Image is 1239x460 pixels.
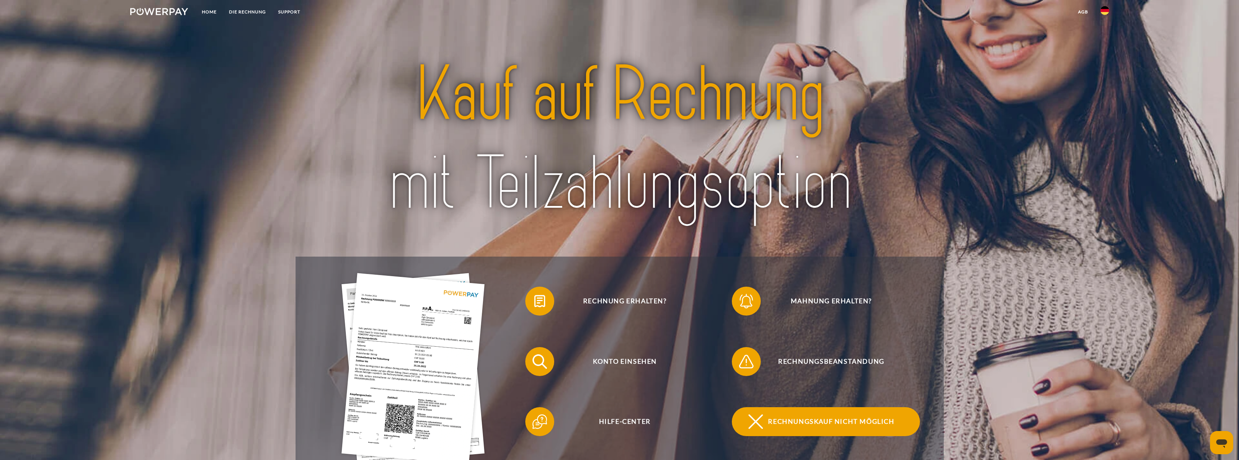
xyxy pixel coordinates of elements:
[1100,6,1109,15] img: de
[732,287,920,316] button: Mahnung erhalten?
[272,5,306,18] a: SUPPORT
[737,292,755,310] img: qb_bell.svg
[536,287,713,316] span: Rechnung erhalten?
[1072,5,1094,18] a: agb
[536,347,713,376] span: Konto einsehen
[525,407,713,436] button: Hilfe-Center
[525,347,713,376] button: Konto einsehen
[536,407,713,436] span: Hilfe-Center
[196,5,223,18] a: Home
[747,413,765,431] img: qb_close.svg
[130,8,188,15] img: logo-powerpay-white.svg
[743,407,920,436] span: Rechnungskauf nicht möglich
[732,407,920,436] button: Rechnungskauf nicht möglich
[333,46,906,233] img: title-powerpay_de.svg
[732,347,920,376] button: Rechnungsbeanstandung
[743,287,920,316] span: Mahnung erhalten?
[531,413,549,431] img: qb_help.svg
[531,292,549,310] img: qb_bill.svg
[525,287,713,316] button: Rechnung erhalten?
[531,353,549,371] img: qb_search.svg
[1210,431,1233,454] iframe: Schaltfläche zum Öffnen des Messaging-Fensters
[737,353,755,371] img: qb_warning.svg
[743,347,920,376] span: Rechnungsbeanstandung
[223,5,272,18] a: DIE RECHNUNG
